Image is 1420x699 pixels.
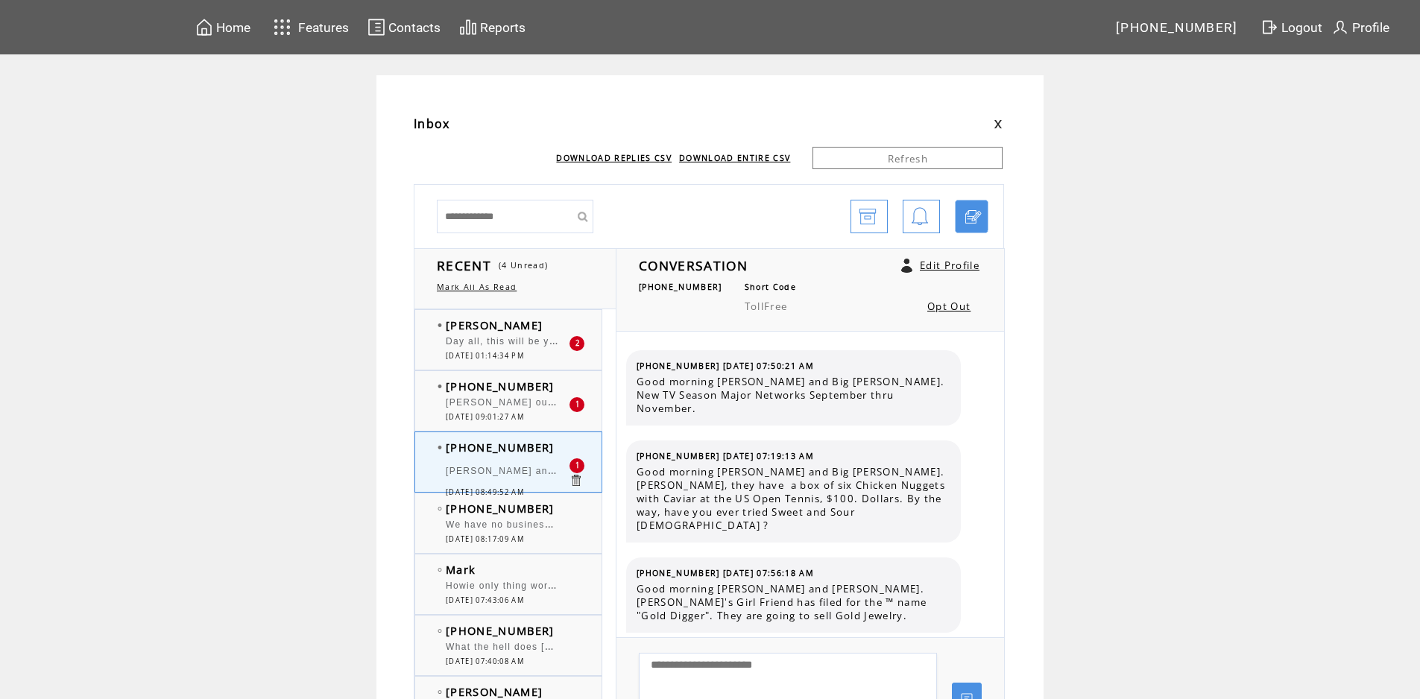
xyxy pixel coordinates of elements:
[1116,20,1238,35] span: [PHONE_NUMBER]
[1281,20,1322,35] span: Logout
[812,147,1003,169] a: Refresh
[193,16,253,39] a: Home
[911,200,929,234] img: bell.png
[446,351,524,361] span: [DATE] 01:14:34 PM
[267,13,351,42] a: Features
[367,18,385,37] img: contacts.svg
[637,568,814,578] span: [PHONE_NUMBER] [DATE] 07:56:18 AM
[556,153,672,163] a: DOWNLOAD REPLIES CSV
[745,282,796,292] span: Short Code
[438,446,442,449] img: bulletFull.png
[446,412,524,422] span: [DATE] 09:01:27 AM
[438,507,442,510] img: bulletEmpty.png
[446,332,728,347] span: Day all, this will be yours the curtains no not the curtains
[446,577,956,592] span: Howie only thing worse than your talk show is your SINGING....Please stop as you have dog howling!??
[446,317,543,332] span: [PERSON_NAME]
[446,534,524,544] span: [DATE] 08:17:09 AM
[446,562,476,577] span: Mark
[446,379,555,393] span: [PHONE_NUMBER]
[679,153,790,163] a: DOWNLOAD ENTIRE CSV
[457,16,528,39] a: Reports
[927,300,971,313] a: Opt Out
[438,629,442,633] img: bulletEmpty.png
[745,300,788,313] span: TollFree
[446,487,524,497] span: [DATE] 08:49:52 AM
[459,18,477,37] img: chart.svg
[1260,18,1278,37] img: exit.svg
[639,282,722,292] span: [PHONE_NUMBER]
[438,690,442,694] img: bulletEmpty.png
[446,516,1155,531] span: We have no business invading lran or [GEOGRAPHIC_DATA]. Maduros pro [DOMAIN_NAME] they have more ...
[920,259,979,272] a: Edit Profile
[298,20,349,35] span: Features
[901,259,912,273] a: Click to edit user profile
[437,256,491,274] span: RECENT
[639,256,748,274] span: CONVERSATION
[446,684,543,699] span: [PERSON_NAME]
[569,458,584,473] div: 1
[569,473,583,487] a: Click to delete these messgaes
[637,361,814,371] span: [PHONE_NUMBER] [DATE] 07:50:21 AM
[955,200,988,233] a: Click to start a chat with mobile number by SMS
[438,385,442,388] img: bulletFull.png
[365,16,443,39] a: Contacts
[438,568,442,572] img: bulletEmpty.png
[1352,20,1389,35] span: Profile
[571,200,593,233] input: Submit
[437,282,517,292] a: Mark All As Read
[637,451,814,461] span: [PHONE_NUMBER] [DATE] 07:19:13 AM
[859,200,877,234] img: archive.png
[499,260,548,271] span: (4 Unread)
[446,501,555,516] span: [PHONE_NUMBER]
[216,20,250,35] span: Home
[446,595,524,605] span: [DATE] 07:43:06 AM
[569,397,584,412] div: 1
[446,657,524,666] span: [DATE] 07:40:08 AM
[195,18,213,37] img: home.svg
[637,375,950,415] span: Good morning [PERSON_NAME] and Big [PERSON_NAME]. New TV Season Major Networks September thru Nov...
[569,336,584,351] div: 2
[1329,16,1392,39] a: Profile
[637,465,950,532] span: Good morning [PERSON_NAME] and Big [PERSON_NAME]. [PERSON_NAME], they have a box of six Chicken N...
[414,116,450,132] span: Inbox
[438,323,442,327] img: bulletFull.png
[1331,18,1349,37] img: profile.svg
[388,20,441,35] span: Contacts
[480,20,526,35] span: Reports
[446,623,555,638] span: [PHONE_NUMBER]
[1258,16,1329,39] a: Logout
[269,15,295,39] img: features.svg
[637,582,950,622] span: Good morning [PERSON_NAME] and [PERSON_NAME]. [PERSON_NAME]'s Girl Friend has filed for the ™ nam...
[446,440,555,455] span: [PHONE_NUMBER]
[446,638,1105,653] span: What the hell does [PERSON_NAME][MEDICAL_DATA] know about running the military? He does have draf...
